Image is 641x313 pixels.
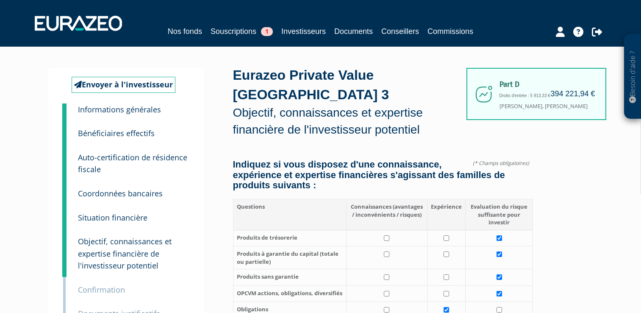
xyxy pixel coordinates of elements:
th: Produits sans garantie [233,269,346,286]
th: Connaissances (avantages / inconvénients / risques) [346,199,427,230]
span: Part D [499,80,593,89]
img: 1732889491-logotype_eurazeo_blanc_rvb.png [35,16,122,31]
span: (* Champs obligatoires) [473,159,533,167]
a: 4 [62,176,67,202]
a: Conseillers [381,25,419,37]
small: Auto-certification de résidence fiscale [78,152,187,175]
h4: Indiquez si vous disposez d'une connaissance, expérience et expertise financières s'agissant des ... [233,159,533,190]
small: Coordonnées bancaires [78,188,163,198]
th: Expérience [427,199,466,230]
small: Bénéficiaires effectifs [78,128,155,138]
th: Evaluation du risque suffisante pour investir [466,199,533,230]
a: 2 [62,116,67,142]
th: Produits à garantie du capital (totale ou partielle) [233,246,346,269]
small: Informations générales [78,104,161,115]
span: 1 [261,27,273,36]
th: Questions [233,199,346,230]
a: 5 [62,200,67,226]
a: Envoyer à l'investisseur [72,77,175,93]
th: Produits de trésorerie [233,230,346,246]
a: Documents [334,25,373,37]
a: Commissions [427,25,473,37]
p: Objectif, connaissances et expertise financière de l'investisseur potentiel [233,104,466,138]
a: 6 [62,224,67,277]
small: Confirmation [78,285,125,295]
a: 3 [62,140,67,180]
th: OPCVM actions, obligations, diversifiés [233,285,346,302]
a: Investisseurs [281,25,326,37]
small: Situation financière [78,212,147,223]
a: Nos fonds [168,25,202,39]
p: Besoin d'aide ? [628,39,638,115]
a: Souscriptions1 [211,25,273,37]
div: [PERSON_NAME], [PERSON_NAME] [466,68,606,120]
div: Eurazeo Private Value [GEOGRAPHIC_DATA] 3 [233,66,466,138]
h6: Droits d'entrée : 5 913,33 € [499,93,593,98]
a: 1 [62,103,67,120]
h4: 394 221,94 € [550,90,595,98]
small: Objectif, connaissances et expertise financière de l'investisseur potentiel [78,236,172,271]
